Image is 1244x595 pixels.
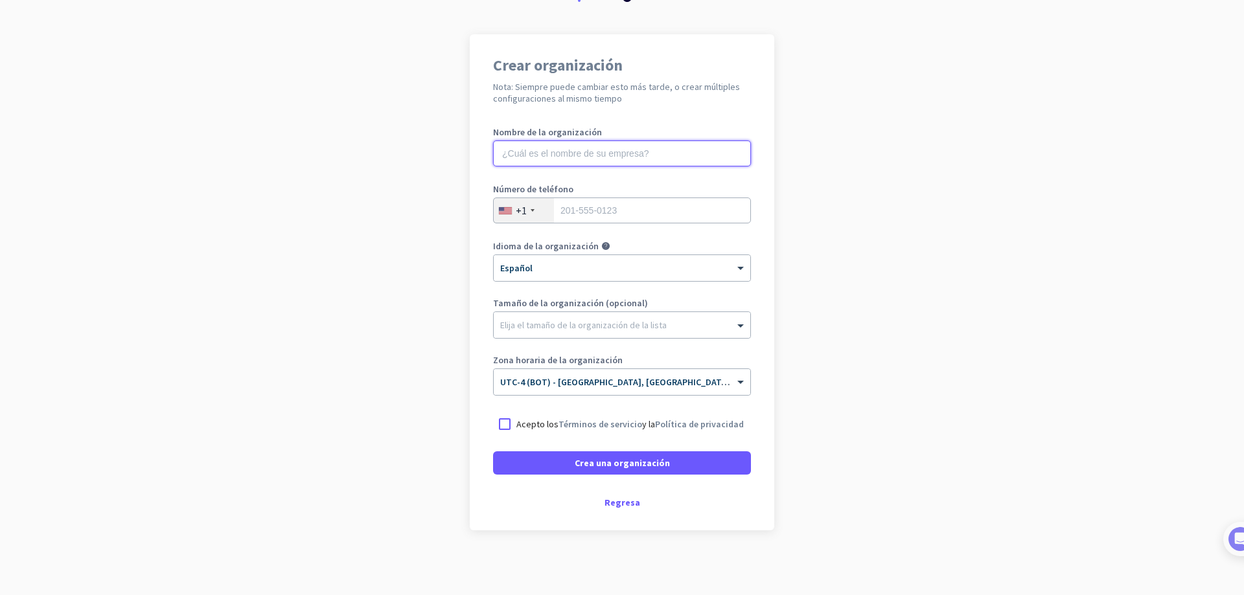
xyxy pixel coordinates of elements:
[493,197,751,223] input: 201-555-0123
[493,140,751,166] input: ¿Cuál es el nombre de su empresa?
[493,355,751,365] label: Zona horaria de la organización
[575,456,670,469] span: Crea una organización
[493,185,751,194] label: Número de teléfono
[655,418,744,430] a: Política de privacidad
[493,128,751,137] label: Nombre de la organización
[493,498,751,507] div: Regresa
[559,418,642,430] a: Términos de servicio
[493,81,751,104] h2: Nota: Siempre puede cambiar esto más tarde, o crear múltiples configuraciones al mismo tiempo
[516,418,744,431] p: Acepto los y la
[516,204,527,217] div: +1
[493,298,751,308] label: Tamaño de la organización (opcional)
[493,58,751,73] h1: Crear organización
[493,451,751,475] button: Crea una organización
[493,241,599,251] label: Idioma de la organización
[601,241,610,251] i: help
